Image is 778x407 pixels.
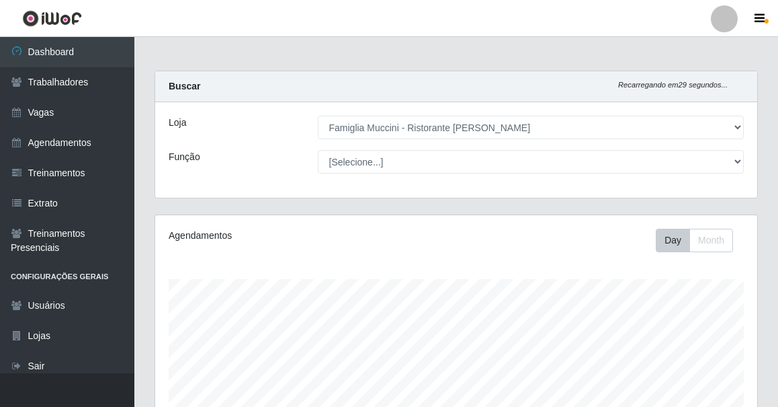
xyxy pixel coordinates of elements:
img: CoreUI Logo [22,10,82,27]
label: Loja [169,116,186,130]
button: Month [689,229,733,252]
i: Recarregando em 29 segundos... [618,81,728,89]
div: Toolbar with button groups [656,229,744,252]
strong: Buscar [169,81,200,91]
button: Day [656,229,690,252]
div: Agendamentos [169,229,396,243]
label: Função [169,150,200,164]
div: First group [656,229,733,252]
